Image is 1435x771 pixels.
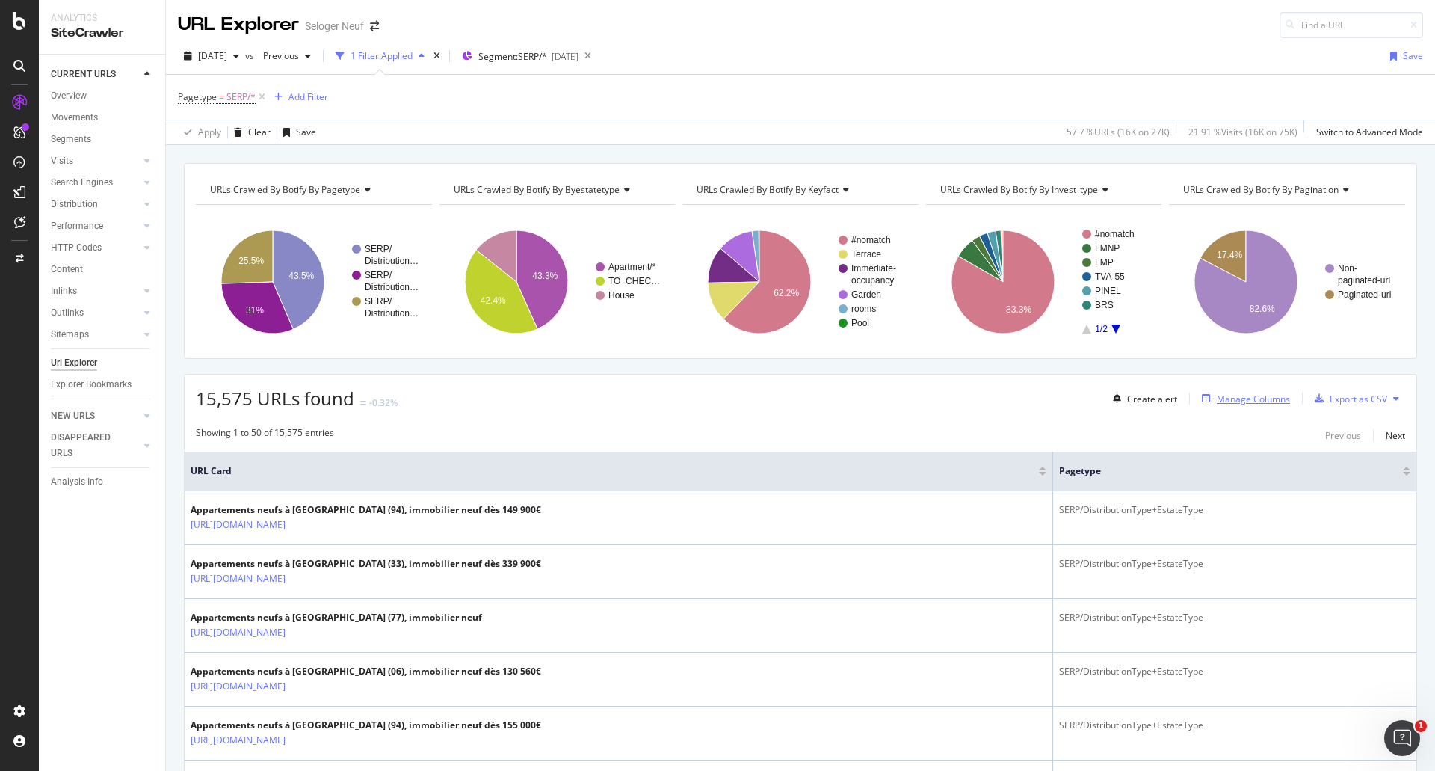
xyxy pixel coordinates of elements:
button: 1 Filter Applied [330,44,430,68]
div: Export as CSV [1330,393,1387,405]
div: [DATE] [552,50,578,63]
div: NEW URLS [51,408,95,424]
div: Analytics [51,12,153,25]
span: Previous [257,49,299,62]
button: Switch to Advanced Mode [1310,120,1423,144]
text: TO_CHEC… [608,276,660,286]
text: Distribution… [365,282,419,292]
text: PINEL [1095,286,1121,296]
text: 43.5% [288,271,314,281]
svg: A chart. [926,217,1160,347]
div: Create alert [1127,393,1177,405]
div: SiteCrawler [51,25,153,42]
a: Performance [51,218,140,234]
div: URL Explorer [178,12,299,37]
div: Save [296,126,316,138]
text: occupancy [851,275,894,286]
text: SERP/ [365,296,392,307]
button: Previous [1325,426,1361,444]
text: 43.3% [532,271,558,281]
a: CURRENT URLS [51,67,140,82]
text: 62.2% [774,288,799,298]
div: Search Engines [51,175,113,191]
span: Segment: SERP/* [478,50,547,63]
div: CURRENT URLS [51,67,116,82]
span: Pagetype [178,90,217,103]
text: BRS [1095,300,1114,310]
a: HTTP Codes [51,240,140,256]
div: DISAPPEARED URLS [51,430,126,461]
a: Inlinks [51,283,140,299]
text: 31% [246,305,264,316]
div: Appartements neufs à [GEOGRAPHIC_DATA] (06), immobilier neuf dès 130 560€ [191,665,541,678]
button: [DATE] [178,44,245,68]
span: 2025 Sep. 7th [198,49,227,62]
a: Overview [51,88,155,104]
div: Visits [51,153,73,169]
span: 1 [1415,720,1427,732]
button: Apply [178,120,221,144]
div: SERP/DistributionType+EstateType [1059,557,1410,571]
div: Appartements neufs à [GEOGRAPHIC_DATA] (94), immobilier neuf dès 155 000€ [191,719,541,732]
text: Distribution… [365,256,419,266]
text: paginated-url [1338,275,1390,286]
button: Save [1384,44,1423,68]
button: Add Filter [268,88,328,106]
a: Outlinks [51,305,140,321]
text: rooms [851,304,876,314]
span: SERP/* [226,87,256,108]
text: Garden [851,289,881,300]
span: URLs Crawled By Botify By invest_type [940,183,1098,196]
div: arrow-right-arrow-left [370,21,379,31]
a: Sitemaps [51,327,140,343]
text: #nomatch [851,235,891,245]
svg: A chart. [439,217,673,347]
div: Outlinks [51,305,84,321]
a: Url Explorer [51,355,155,371]
a: [URL][DOMAIN_NAME] [191,517,286,532]
text: Paginated-url [1338,289,1391,300]
text: LMNP [1095,243,1120,254]
a: NEW URLS [51,408,140,424]
div: SERP/DistributionType+EstateType [1059,611,1410,624]
a: Visits [51,153,140,169]
h4: URLs Crawled By Botify By pagination [1180,178,1392,202]
div: Showing 1 to 50 of 15,575 entries [196,426,334,444]
button: Segment:SERP/*[DATE] [456,44,578,68]
iframe: Intercom live chat [1384,720,1420,756]
text: Non- [1338,263,1357,274]
div: Sitemaps [51,327,89,343]
div: Segments [51,132,91,147]
div: Performance [51,218,103,234]
a: Segments [51,132,155,147]
text: Distribution… [365,308,419,319]
text: 42.4% [480,295,505,306]
div: Content [51,262,83,277]
h4: URLs Crawled By Botify By pagetype [207,178,419,202]
text: TVA-55 [1095,271,1125,282]
input: Find a URL [1280,12,1423,38]
div: 57.7 % URLs ( 16K on 27K ) [1067,126,1170,138]
button: Clear [228,120,271,144]
a: Analysis Info [51,474,155,490]
div: Appartements neufs à [GEOGRAPHIC_DATA] (77), immobilier neuf [191,611,482,624]
h4: URLs Crawled By Botify By keyfact [694,178,905,202]
text: SERP/ [365,270,392,280]
text: Apartment/* [608,262,656,272]
a: [URL][DOMAIN_NAME] [191,625,286,640]
text: 83.3% [1006,304,1031,315]
div: HTTP Codes [51,240,102,256]
span: URLs Crawled By Botify By byestatetype [454,183,620,196]
div: Explorer Bookmarks [51,377,132,393]
img: Equal [360,401,366,405]
div: Url Explorer [51,355,97,371]
div: Previous [1325,429,1361,442]
div: Save [1403,49,1423,62]
div: A chart. [196,217,430,347]
span: URLs Crawled By Botify By pagination [1183,183,1339,196]
span: Pagetype [1059,464,1380,478]
div: Apply [198,126,221,138]
div: 1 Filter Applied [351,49,413,62]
